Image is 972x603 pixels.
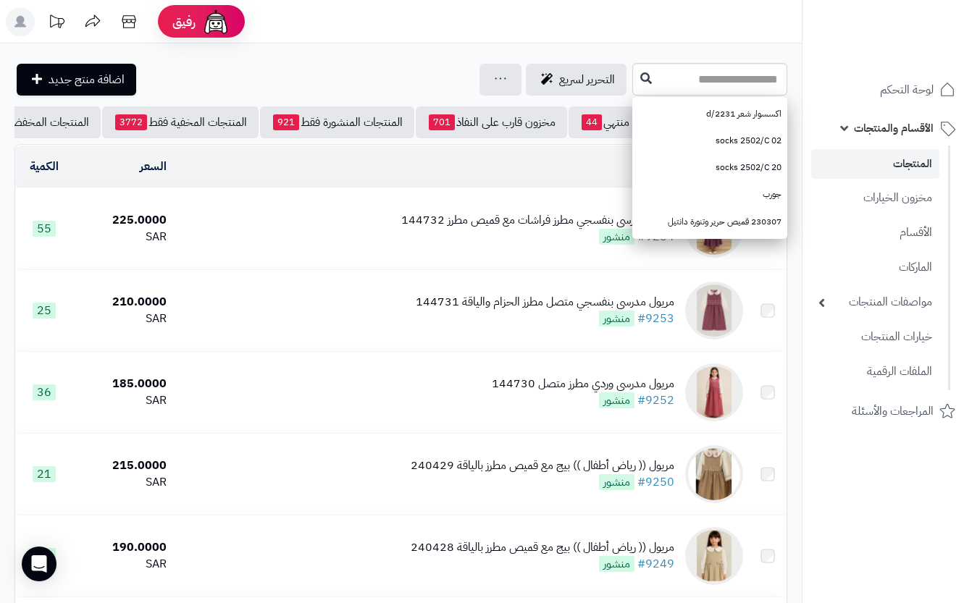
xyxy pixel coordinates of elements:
img: مريول مدرسي بنفسجي متصل مطرز الحزام والياقة 144731 [685,282,743,340]
div: SAR [78,474,167,491]
a: اضافة منتج جديد [17,64,136,96]
span: اضافة منتج جديد [49,71,125,88]
a: الملفات الرقمية [811,356,939,387]
div: 210.0000 [78,294,167,311]
div: 225.0000 [78,212,167,229]
span: 21 [33,466,56,482]
a: المنتجات المخفية فقط3772 [102,106,259,138]
a: مخزون قارب على النفاذ701 [416,106,567,138]
a: #9249 [637,555,674,573]
a: المنتجات [811,149,939,179]
a: مخزون الخيارات [811,182,939,214]
a: #9253 [637,310,674,327]
div: 215.0000 [78,457,167,474]
a: تحديثات المنصة [38,7,75,40]
span: منشور [599,229,634,245]
div: مريول (( رياض أطفال )) بيج مع قميص مطرز بالياقة 240429 [411,457,674,474]
a: socks 2502/C 02 [632,127,787,154]
span: 701 [429,114,455,130]
img: ai-face.png [201,7,230,36]
div: مريول (( رياض أطفال )) بيج مع قميص مطرز بالياقة 240428 [411,539,674,556]
a: المنتجات المنشورة فقط921 [260,106,414,138]
img: مريول (( رياض أطفال )) بيج مع قميص مطرز بالياقة 240428 [685,527,743,585]
a: مخزون منتهي44 [569,106,674,138]
span: 36 [33,384,56,400]
span: التحرير لسريع [559,71,615,88]
a: #9250 [637,473,674,491]
a: 230307 قميص حرير وتنورة دانتيل [632,208,787,235]
a: الكمية [30,158,59,175]
div: 190.0000 [78,539,167,556]
div: SAR [78,311,167,327]
a: #9252 [637,392,674,409]
span: 921 [273,114,299,130]
div: مريول مدرسي بنفسجي مطرز فراشات مع قميص مطرز 144732 [401,212,674,229]
span: 55 [33,221,56,237]
span: منشور [599,556,634,572]
a: الماركات [811,252,939,283]
span: 3772 [115,114,147,130]
span: منشور [599,474,634,490]
span: رفيق [172,13,196,30]
div: SAR [78,556,167,573]
span: 44 [582,114,602,130]
a: المراجعات والأسئلة [811,394,963,429]
div: SAR [78,392,167,409]
span: المراجعات والأسئلة [852,401,934,421]
span: منشور [599,311,634,326]
span: منشور [599,392,634,408]
span: الأقسام والمنتجات [854,118,934,138]
span: لوحة التحكم [880,80,934,100]
div: Open Intercom Messenger [22,547,56,581]
a: لوحة التحكم [811,72,963,107]
img: مريول (( رياض أطفال )) بيج مع قميص مطرز بالياقة 240429 [685,445,743,503]
div: 185.0000 [78,376,167,392]
img: مريول مدرسي وردي مطرز متصل 144730 [685,363,743,421]
a: خيارات المنتجات [811,321,939,353]
a: السعر [140,158,167,175]
img: logo-2.png [873,33,958,63]
div: SAR [78,229,167,245]
a: socks 2502/C 20 [632,154,787,181]
a: التحرير لسريع [526,64,627,96]
a: مواصفات المنتجات [811,287,939,318]
a: الأقسام [811,217,939,248]
div: مريول مدرسي وردي مطرز متصل 144730 [492,376,674,392]
a: جورب [632,181,787,208]
span: 25 [33,303,56,319]
a: اكسسوار شعر 2231/d [632,101,787,127]
div: مريول مدرسي بنفسجي متصل مطرز الحزام والياقة 144731 [416,294,674,311]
